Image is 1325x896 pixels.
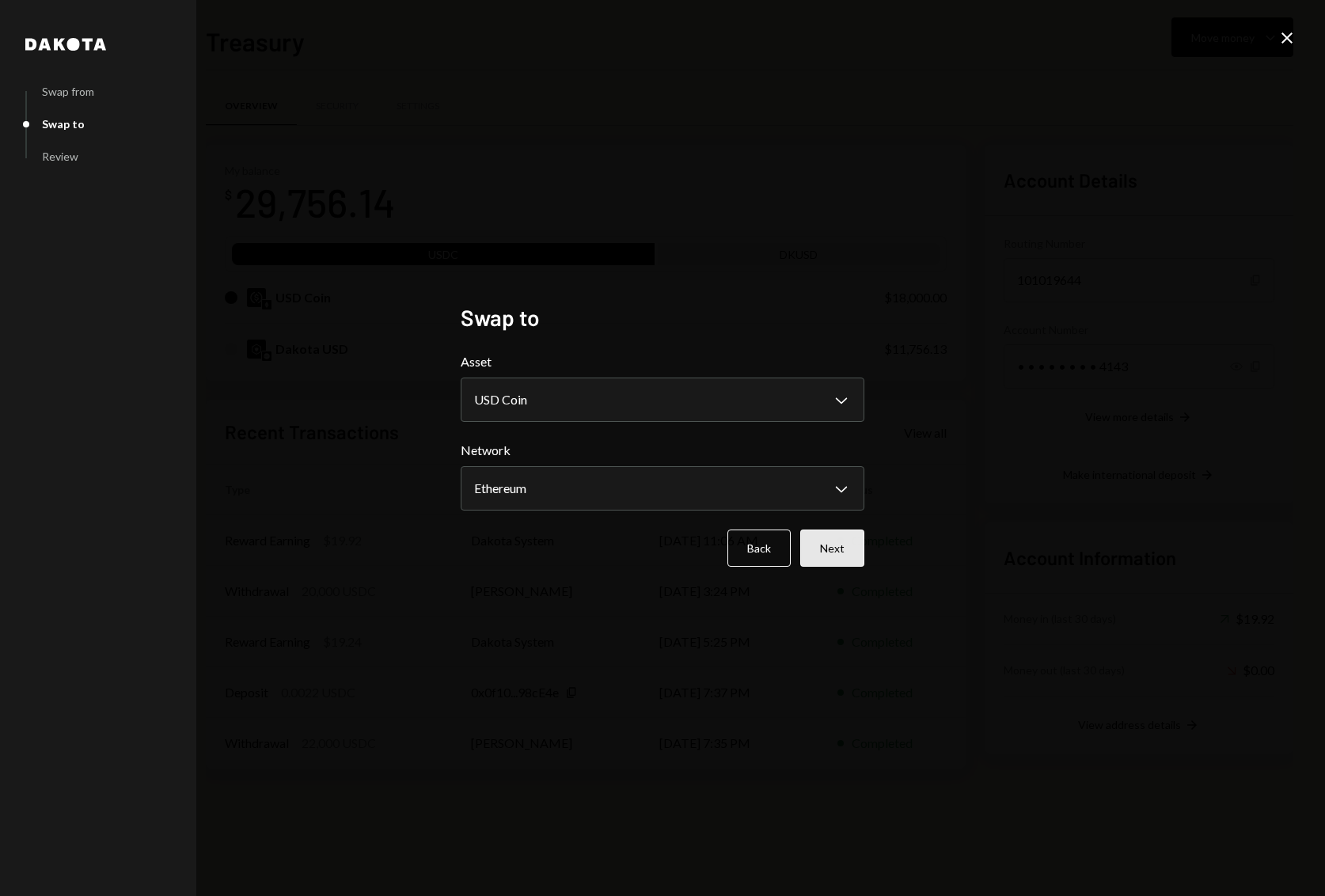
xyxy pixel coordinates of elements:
[800,530,864,567] button: Next
[42,85,94,98] div: Swap from
[461,302,864,333] h2: Swap to
[727,530,791,567] button: Back
[461,378,864,422] button: Asset
[42,117,85,131] div: Swap to
[42,150,78,163] div: Review
[461,466,864,511] button: Network
[461,352,864,371] label: Asset
[461,441,864,460] label: Network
